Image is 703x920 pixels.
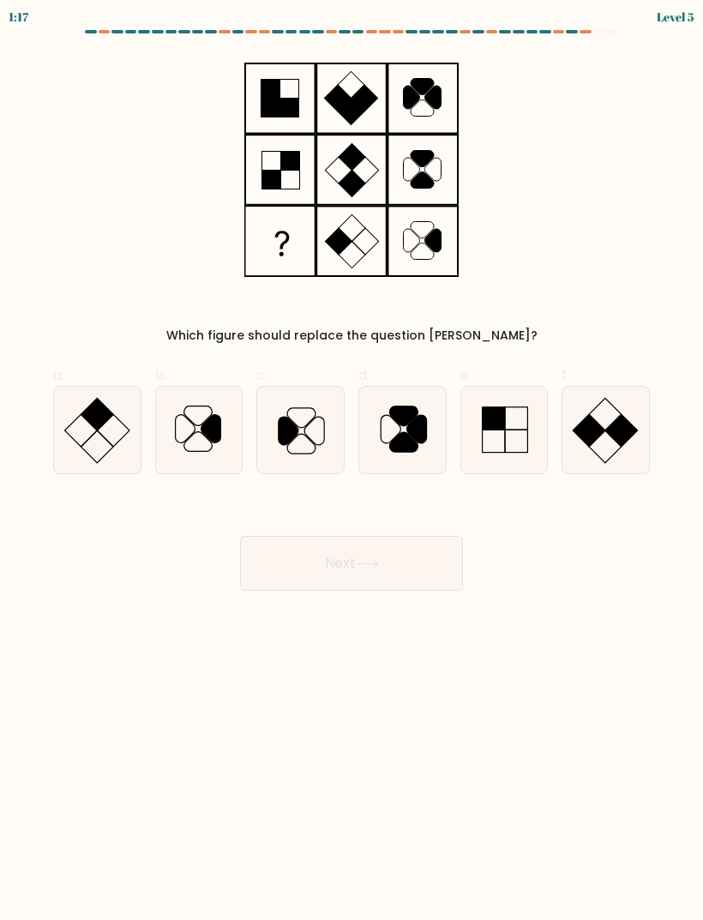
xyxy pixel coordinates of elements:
[460,365,472,385] span: e.
[53,365,64,385] span: a.
[358,365,370,385] span: d.
[256,365,267,385] span: c.
[562,365,569,385] span: f.
[240,536,463,591] button: Next
[63,327,640,345] div: Which figure should replace the question [PERSON_NAME]?
[155,365,167,385] span: b.
[657,8,694,26] div: Level 5
[9,8,28,26] div: 1:17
